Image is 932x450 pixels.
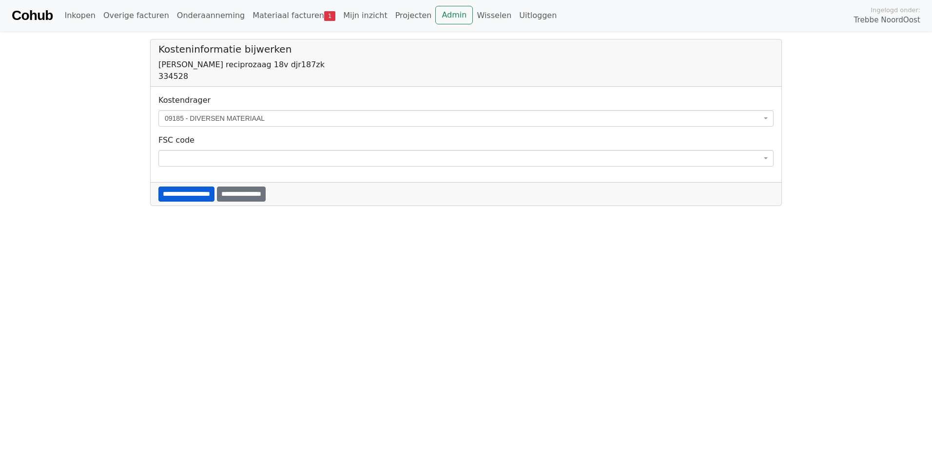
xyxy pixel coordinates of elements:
a: Projecten [391,6,436,25]
div: 334528 [158,71,774,82]
a: Inkopen [60,6,99,25]
a: Cohub [12,4,53,27]
a: Wisselen [473,6,515,25]
label: FSC code [158,134,194,146]
span: Ingelogd onder: [871,5,920,15]
a: Overige facturen [99,6,173,25]
label: Kostendrager [158,94,211,106]
span: 1 [324,11,335,21]
a: Admin [435,6,473,24]
h5: Kosteninformatie bijwerken [158,43,774,55]
a: Mijn inzicht [339,6,391,25]
div: [PERSON_NAME] reciprozaag 18v djr187zk [158,59,774,71]
a: Uitloggen [515,6,561,25]
a: Onderaanneming [173,6,249,25]
a: Materiaal facturen1 [249,6,339,25]
span: 09185 - DIVERSEN MATERIAAL [165,113,761,123]
span: Trebbe NoordOost [854,15,920,26]
span: 09185 - DIVERSEN MATERIAAL [158,110,774,127]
